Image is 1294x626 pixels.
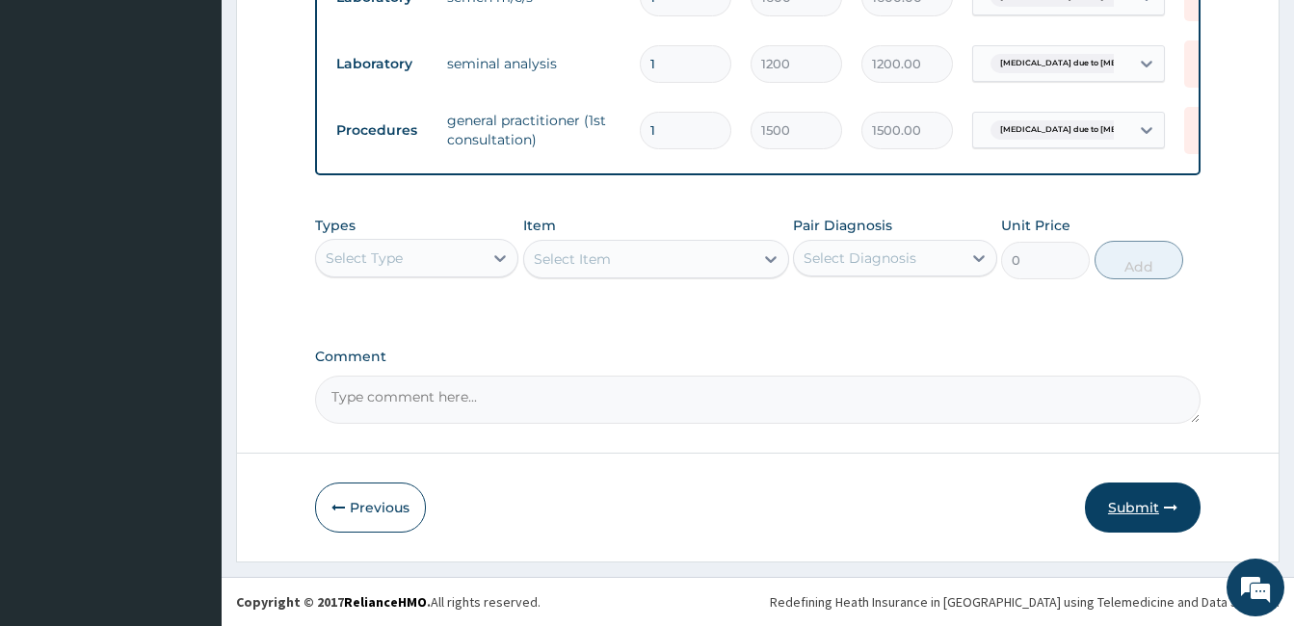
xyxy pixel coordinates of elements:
button: Submit [1085,483,1201,533]
div: Chat with us now [100,108,324,133]
label: Types [315,218,356,234]
img: d_794563401_company_1708531726252_794563401 [36,96,78,144]
span: We're online! [112,190,266,384]
span: [MEDICAL_DATA] due to [MEDICAL_DATA] [990,120,1181,140]
textarea: Type your message and hit 'Enter' [10,420,367,487]
label: Item [523,216,556,235]
footer: All rights reserved. [222,577,1294,626]
span: [MEDICAL_DATA] due to [MEDICAL_DATA] [990,54,1181,73]
label: Pair Diagnosis [793,216,892,235]
label: Unit Price [1001,216,1070,235]
button: Add [1095,241,1183,279]
td: Laboratory [327,46,437,82]
td: general practitioner (1st consultation) [437,101,630,159]
div: Select Diagnosis [804,248,916,268]
div: Minimize live chat window [316,10,362,56]
td: seminal analysis [437,44,630,83]
button: Previous [315,483,426,533]
a: RelianceHMO [344,593,427,611]
div: Redefining Heath Insurance in [GEOGRAPHIC_DATA] using Telemedicine and Data Science! [770,592,1280,612]
td: Procedures [327,113,437,148]
div: Select Type [326,248,403,268]
strong: Copyright © 2017 . [236,593,431,611]
label: Comment [315,349,1201,365]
